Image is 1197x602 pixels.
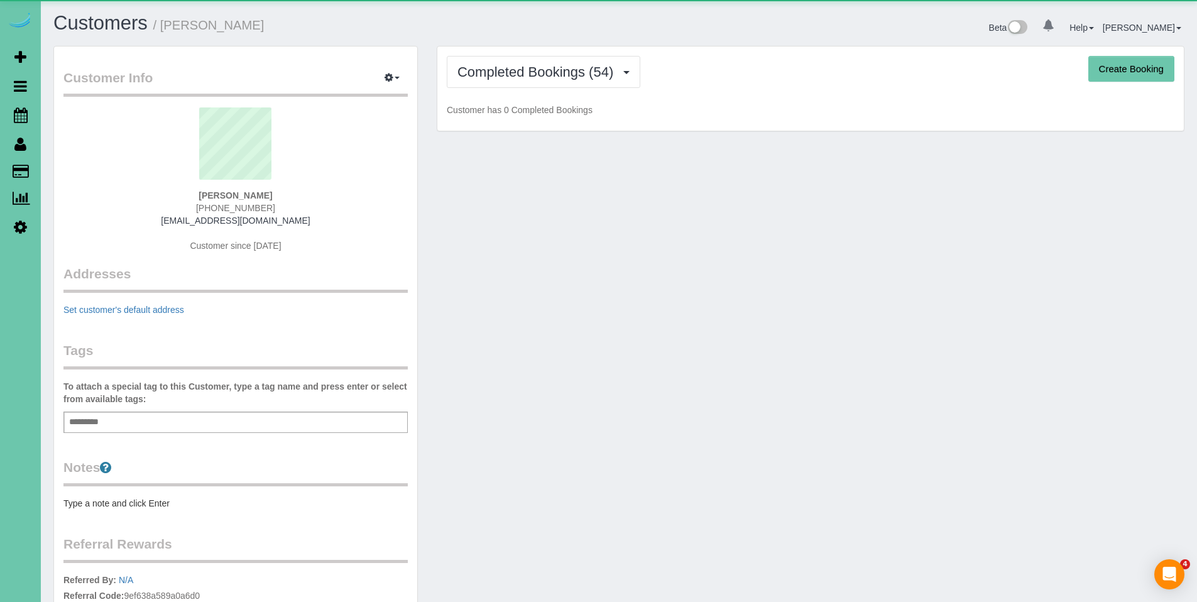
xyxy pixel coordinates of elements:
[1154,559,1184,589] div: Open Intercom Messenger
[989,23,1028,33] a: Beta
[63,535,408,563] legend: Referral Rewards
[153,18,265,32] small: / [PERSON_NAME]
[196,203,275,213] span: [PHONE_NUMBER]
[63,458,408,486] legend: Notes
[8,13,33,30] img: Automaid Logo
[53,12,148,34] a: Customers
[63,341,408,369] legend: Tags
[63,305,184,315] a: Set customer's default address
[63,380,408,405] label: To attach a special tag to this Customer, type a tag name and press enter or select from availabl...
[199,190,272,200] strong: [PERSON_NAME]
[1180,559,1190,569] span: 4
[447,56,640,88] button: Completed Bookings (54)
[63,497,408,510] pre: Type a note and click Enter
[1103,23,1181,33] a: [PERSON_NAME]
[190,241,281,251] span: Customer since [DATE]
[1088,56,1174,82] button: Create Booking
[457,64,620,80] span: Completed Bookings (54)
[119,575,133,585] a: N/A
[63,574,116,586] label: Referred By:
[1069,23,1094,33] a: Help
[1007,20,1027,36] img: New interface
[161,216,310,226] a: [EMAIL_ADDRESS][DOMAIN_NAME]
[63,589,124,602] label: Referral Code:
[447,104,1174,116] p: Customer has 0 Completed Bookings
[63,68,408,97] legend: Customer Info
